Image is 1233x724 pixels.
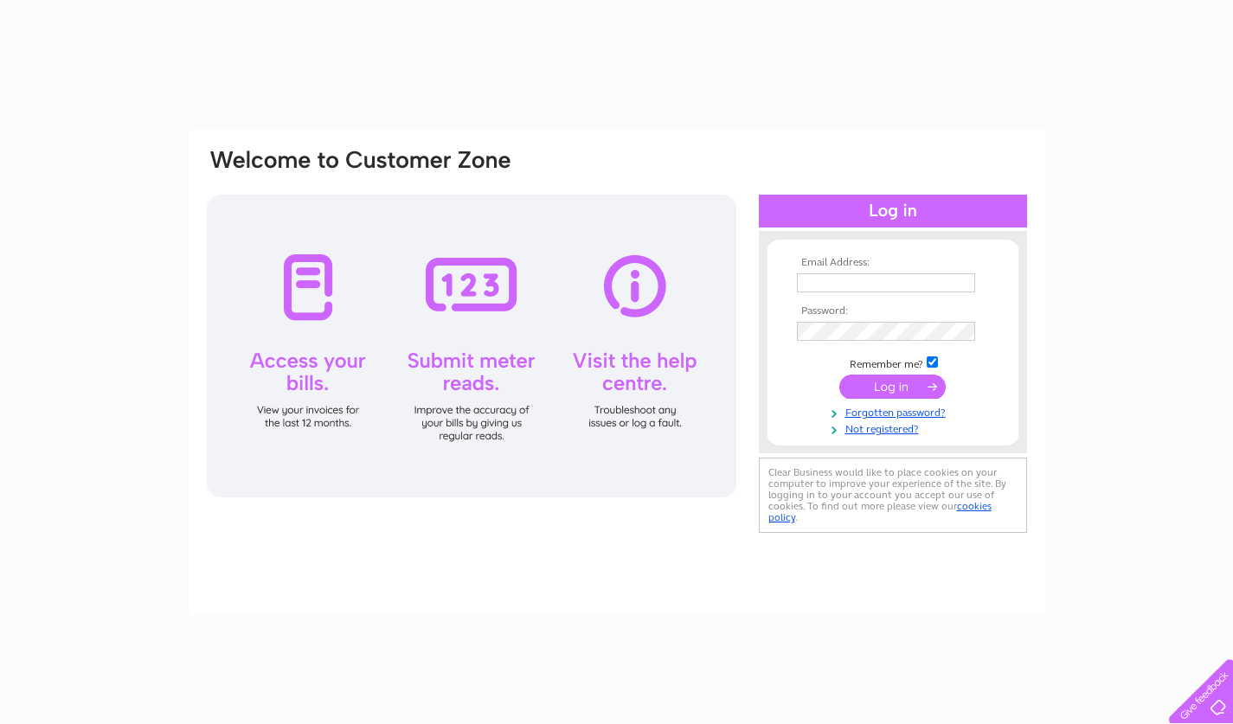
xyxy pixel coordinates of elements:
[768,500,992,523] a: cookies policy
[839,375,946,399] input: Submit
[759,458,1027,533] div: Clear Business would like to place cookies on your computer to improve your experience of the sit...
[793,257,993,269] th: Email Address:
[797,420,993,436] a: Not registered?
[793,305,993,317] th: Password:
[797,403,993,420] a: Forgotten password?
[793,354,993,371] td: Remember me?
